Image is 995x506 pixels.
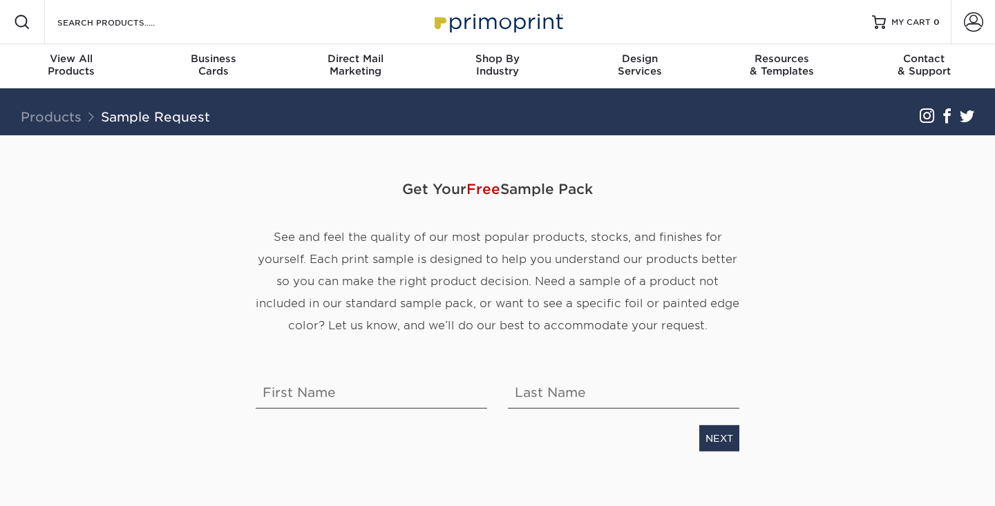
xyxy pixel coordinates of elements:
iframe: Google Customer Reviews [3,464,117,501]
a: Contact& Support [853,44,995,88]
span: Design [569,52,711,65]
div: & Support [853,52,995,77]
div: Cards [142,52,285,77]
a: BusinessCards [142,44,285,88]
a: Sample Request [101,109,210,124]
span: See and feel the quality of our most popular products, stocks, and finishes for yourself. Each pr... [256,230,739,331]
div: Marketing [284,52,426,77]
span: Get Your Sample Pack [256,168,739,209]
a: Products [21,109,82,124]
div: Services [569,52,711,77]
input: SEARCH PRODUCTS..... [56,14,191,30]
div: Industry [426,52,569,77]
a: Direct MailMarketing [284,44,426,88]
span: Shop By [426,52,569,65]
img: Primoprint [428,7,567,37]
span: MY CART [891,17,931,28]
a: Shop ByIndustry [426,44,569,88]
a: Resources& Templates [711,44,853,88]
a: DesignServices [569,44,711,88]
div: & Templates [711,52,853,77]
span: Resources [711,52,853,65]
span: Business [142,52,285,65]
span: Free [466,180,500,197]
span: Direct Mail [284,52,426,65]
span: Contact [853,52,995,65]
a: NEXT [699,425,739,451]
span: 0 [934,17,940,27]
